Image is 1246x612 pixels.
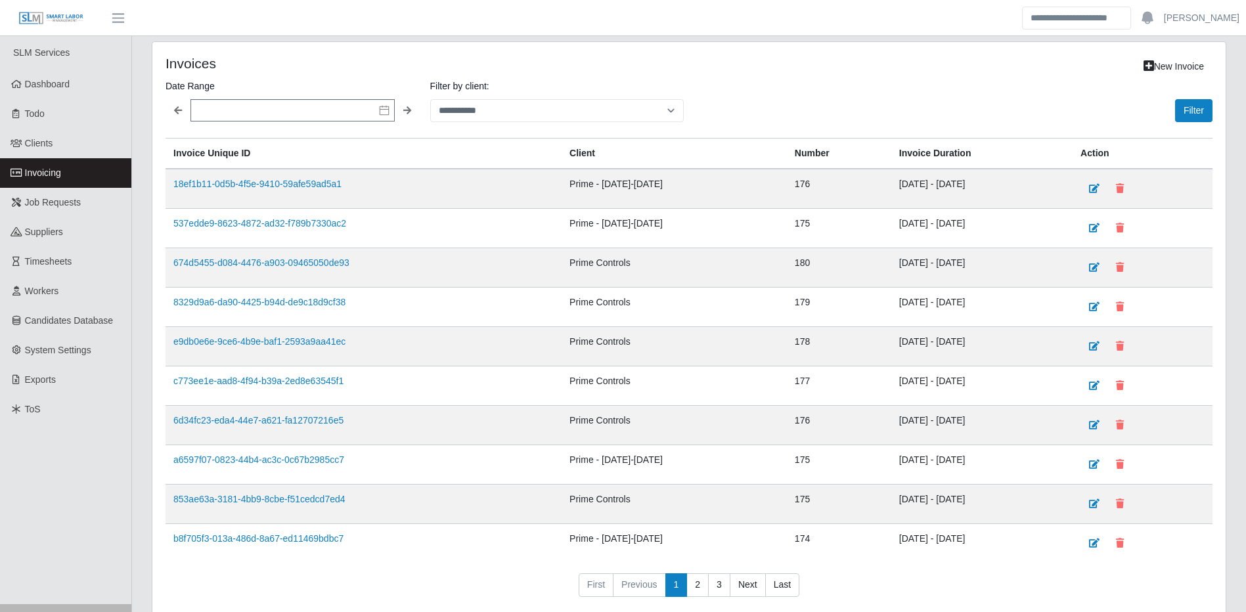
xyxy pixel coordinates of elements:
td: Prime Controls [562,366,787,406]
td: [DATE] - [DATE] [891,327,1073,366]
button: Filter [1175,99,1213,122]
th: Invoice Duration [891,139,1073,169]
span: Candidates Database [25,315,114,326]
img: SLM Logo [18,11,84,26]
span: Exports [25,374,56,385]
td: [DATE] - [DATE] [891,366,1073,406]
a: [PERSON_NAME] [1164,11,1239,25]
td: [DATE] - [DATE] [891,288,1073,327]
span: Invoicing [25,167,61,178]
span: Workers [25,286,59,296]
h4: Invoices [166,55,590,72]
td: 176 [787,406,891,445]
td: Prime Controls [562,485,787,524]
span: Suppliers [25,227,63,237]
td: Prime - [DATE]-[DATE] [562,445,787,485]
a: e9db0e6e-9ce6-4b9e-baf1-2593a9aa41ec [173,336,345,347]
td: [DATE] - [DATE] [891,406,1073,445]
a: 674d5455-d084-4476-a903-09465050de93 [173,257,349,268]
td: Prime - [DATE]-[DATE] [562,209,787,248]
a: New Invoice [1135,55,1213,78]
span: System Settings [25,345,91,355]
a: 8329d9a6-da90-4425-b94d-de9c18d9cf38 [173,297,345,307]
label: Filter by client: [430,78,684,94]
td: [DATE] - [DATE] [891,445,1073,485]
a: 6d34fc23-eda4-44e7-a621-fa12707216e5 [173,415,344,426]
td: Prime Controls [562,248,787,288]
a: b8f705f3-013a-486d-8a67-ed11469bdbc7 [173,533,344,544]
a: 18ef1b11-0d5b-4f5e-9410-59afe59ad5a1 [173,179,342,189]
span: SLM Services [13,47,70,58]
label: Date Range [166,78,420,94]
td: [DATE] - [DATE] [891,209,1073,248]
a: 1 [665,573,688,597]
a: c773ee1e-aad8-4f94-b39a-2ed8e63545f1 [173,376,344,386]
th: Client [562,139,787,169]
a: 537edde9-8623-4872-ad32-f789b7330ac2 [173,218,346,229]
span: Clients [25,138,53,148]
td: 175 [787,209,891,248]
td: 174 [787,524,891,563]
td: [DATE] - [DATE] [891,248,1073,288]
a: 2 [686,573,709,597]
td: 176 [787,169,891,209]
td: 178 [787,327,891,366]
td: [DATE] - [DATE] [891,169,1073,209]
a: Next [730,573,766,597]
td: 177 [787,366,891,406]
a: a6597f07-0823-44b4-ac3c-0c67b2985cc7 [173,454,344,465]
th: Invoice Unique ID [166,139,562,169]
td: 175 [787,445,891,485]
td: [DATE] - [DATE] [891,485,1073,524]
span: Todo [25,108,45,119]
td: 180 [787,248,891,288]
span: Dashboard [25,79,70,89]
td: Prime Controls [562,406,787,445]
span: ToS [25,404,41,414]
td: Prime - [DATE]-[DATE] [562,169,787,209]
nav: pagination [166,573,1213,607]
td: [DATE] - [DATE] [891,524,1073,563]
input: Search [1022,7,1131,30]
a: 3 [708,573,730,597]
span: Job Requests [25,197,81,208]
th: Number [787,139,891,169]
td: Prime Controls [562,288,787,327]
td: 179 [787,288,891,327]
td: Prime - [DATE]-[DATE] [562,524,787,563]
span: Timesheets [25,256,72,267]
td: 175 [787,485,891,524]
th: Action [1073,139,1213,169]
td: Prime Controls [562,327,787,366]
a: Last [765,573,799,597]
a: 853ae63a-3181-4bb9-8cbe-f51cedcd7ed4 [173,494,345,504]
